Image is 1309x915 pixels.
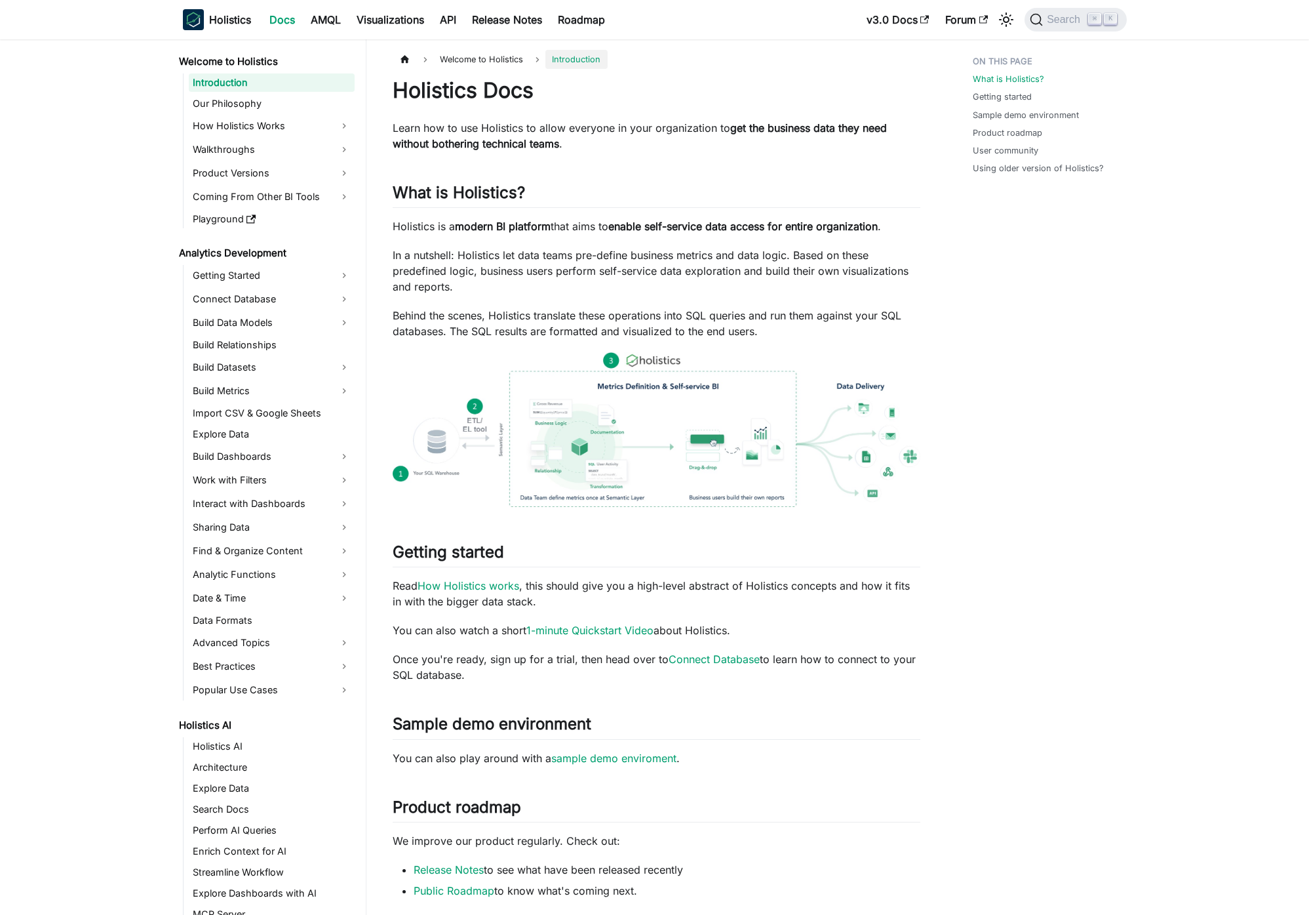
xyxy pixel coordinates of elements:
button: Switch between dark and light mode (currently light mode) [996,9,1017,30]
a: Work with Filters [189,470,355,491]
a: Interact with Dashboards [189,493,355,514]
nav: Breadcrumbs [393,50,920,69]
a: Getting started [973,91,1032,103]
kbd: ⌘ [1088,13,1101,25]
a: Build Relationships [189,336,355,354]
a: Explore Data [189,779,355,798]
a: Popular Use Cases [189,680,355,701]
p: We improve our product regularly. Check out: [393,833,920,849]
span: Welcome to Holistics [433,50,530,69]
a: sample demo enviroment [551,752,676,765]
a: Welcome to Holistics [175,52,355,71]
a: API [432,9,464,30]
a: HolisticsHolistics [183,9,251,30]
p: In a nutshell: Holistics let data teams pre-define business metrics and data logic. Based on thes... [393,247,920,295]
a: Perform AI Queries [189,821,355,840]
a: Connect Database [669,653,760,666]
a: Our Philosophy [189,94,355,113]
a: Coming From Other BI Tools [189,186,355,207]
a: v3.0 Docs [859,9,937,30]
a: Playground [189,210,355,228]
a: How Holistics Works [189,115,355,136]
a: Analytic Functions [189,564,355,585]
img: Holistics [183,9,204,30]
b: Holistics [209,12,251,28]
a: User community [973,144,1038,157]
a: Data Formats [189,611,355,630]
p: Holistics is a that aims to . [393,218,920,234]
p: Behind the scenes, Holistics translate these operations into SQL queries and run them against you... [393,308,920,339]
a: Holistics AI [189,737,355,756]
a: Release Notes [464,9,550,30]
a: Build Dashboards [189,446,355,467]
a: Analytics Development [175,244,355,262]
a: Introduction [189,73,355,92]
h1: Holistics Docs [393,77,920,104]
a: Home page [393,50,418,69]
p: You can also watch a short about Holistics. [393,622,920,638]
a: Find & Organize Content [189,540,355,561]
a: Import CSV & Google Sheets [189,404,355,422]
a: Roadmap [550,9,613,30]
a: Streamline Workflow [189,863,355,882]
li: to see what have been released recently [414,862,920,878]
h2: What is Holistics? [393,183,920,208]
a: Connect Database [189,289,355,310]
a: AMQL [303,9,349,30]
a: Build Metrics [189,380,355,401]
span: Search [1043,14,1088,26]
h2: Product roadmap [393,798,920,823]
img: How Holistics fits in your Data Stack [393,352,920,507]
a: 1-minute Quickstart Video [526,624,654,637]
a: Using older version of Holistics? [973,162,1104,174]
strong: modern BI platform [455,220,551,233]
a: Build Data Models [189,312,355,333]
a: Holistics AI [175,716,355,735]
a: Sample demo environment [973,109,1079,121]
a: Advanced Topics [189,632,355,653]
a: Build Datasets [189,357,355,378]
kbd: K [1104,13,1117,25]
h2: Sample demo environment [393,714,920,739]
p: You can also play around with a . [393,750,920,766]
nav: Docs sidebar [170,39,366,915]
a: Public Roadmap [414,884,494,897]
a: Product roadmap [973,127,1042,139]
a: Product Versions [189,163,355,184]
p: Once you're ready, sign up for a trial, then head over to to learn how to connect to your SQL dat... [393,651,920,683]
a: Date & Time [189,588,355,609]
a: Enrich Context for AI [189,842,355,861]
button: Search (Command+K) [1025,8,1126,31]
p: Learn how to use Holistics to allow everyone in your organization to . [393,120,920,152]
a: What is Holistics? [973,73,1044,85]
a: Explore Dashboards with AI [189,884,355,903]
span: Introduction [545,50,607,69]
a: Walkthroughs [189,139,355,160]
li: to know what's coming next. [414,883,920,899]
strong: enable self-service data access for entire organization [608,220,878,233]
a: Release Notes [414,863,484,876]
a: Search Docs [189,800,355,819]
a: Forum [937,9,996,30]
h2: Getting started [393,542,920,567]
a: Best Practices [189,656,355,677]
a: Architecture [189,758,355,777]
a: Visualizations [349,9,432,30]
p: Read , this should give you a high-level abstract of Holistics concepts and how it fits in with t... [393,578,920,609]
a: Sharing Data [189,517,355,538]
a: Explore Data [189,425,355,443]
a: Getting Started [189,265,355,286]
a: Docs [262,9,303,30]
a: How Holistics works [418,579,519,592]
